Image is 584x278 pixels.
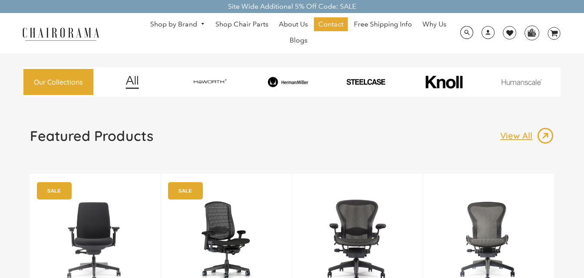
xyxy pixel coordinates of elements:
a: Featured Products [30,127,153,151]
a: Blogs [285,33,312,47]
text: SALE [178,188,192,193]
img: image_8_173eb7e0-7579-41b4-bc8e-4ba0b8ba93e8.png [251,77,326,87]
img: WhatsApp_Image_2024-07-12_at_16.23.01.webp [525,26,538,39]
text: SALE [47,188,61,193]
img: chairorama [17,26,104,41]
a: Shop Chair Parts [211,17,273,31]
h1: Featured Products [30,127,153,144]
a: View All [500,127,554,144]
a: Contact [314,17,348,31]
p: View All [500,130,537,141]
span: About Us [279,20,308,29]
a: Shop by Brand [146,18,209,31]
span: Contact [318,20,343,29]
a: Why Us [418,17,451,31]
span: Shop Chair Parts [215,20,268,29]
img: image_11.png [484,79,559,85]
span: Why Us [422,20,446,29]
img: image_7_14f0750b-d084-457f-979a-a1ab9f6582c4.png [172,75,247,89]
img: image_10_1.png [406,75,481,89]
a: Our Collections [23,69,93,95]
a: About Us [274,17,312,31]
img: PHOTO-2024-07-09-00-53-10-removebg-preview.png [328,78,403,85]
img: image_13.png [537,127,554,144]
span: Blogs [290,36,307,45]
nav: DesktopNavigation [141,17,455,49]
img: image_12.png [108,75,156,89]
span: Free Shipping Info [354,20,412,29]
a: Free Shipping Info [350,17,416,31]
